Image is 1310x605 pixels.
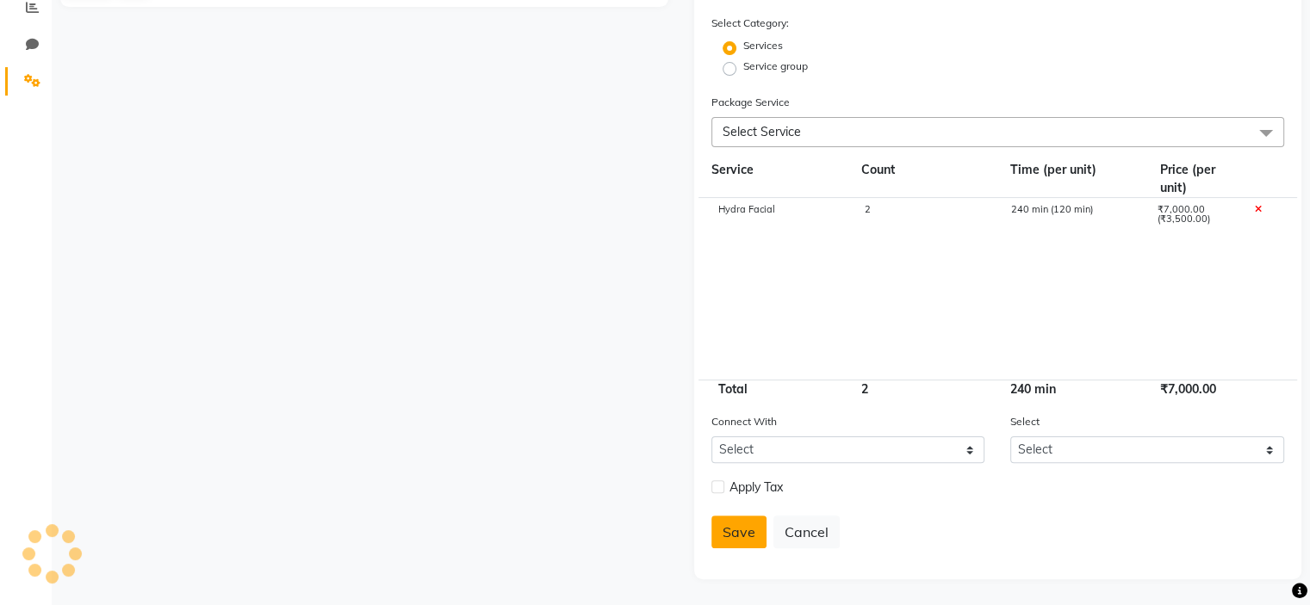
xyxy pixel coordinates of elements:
div: 2 [847,380,997,398]
div: ₹7,000.00 [1147,380,1247,398]
div: Count [847,161,997,197]
div: Time (per unit) [997,161,1147,197]
label: Service group [743,59,808,74]
div: ₹7,000.00 (₹3,500.00) [1144,205,1241,234]
div: Price (per unit) [1147,161,1247,197]
div: 240 min [997,380,1147,398]
button: Save [711,515,767,548]
span: Total [711,374,754,404]
button: Cancel [773,515,840,548]
label: Services [743,38,783,53]
label: Package Service [711,95,790,110]
span: Select Service [723,124,801,139]
div: 240 min (120 min) [997,205,1144,234]
span: Hydra Facial [718,203,775,215]
label: Select [1010,414,1040,429]
span: 2 [864,203,870,215]
label: Connect With [711,414,777,429]
div: Service [698,161,848,197]
span: Apply Tax [730,478,783,497]
label: Select Category: [711,15,789,31]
